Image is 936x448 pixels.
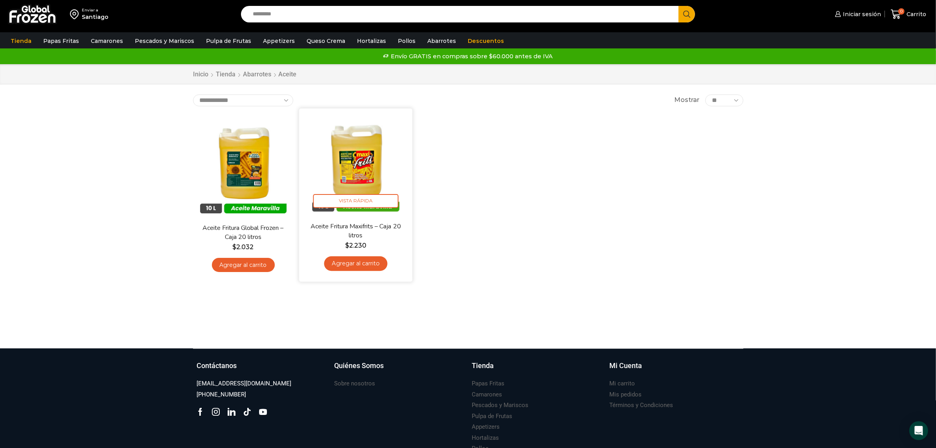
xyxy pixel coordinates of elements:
[202,33,255,48] a: Pulpa de Frutas
[841,10,881,18] span: Iniciar sesión
[472,378,505,389] a: Papas Fritas
[889,5,928,24] a: 0 Carrito
[833,6,881,22] a: Iniciar sesión
[197,361,237,371] h3: Contáctanos
[472,423,500,431] h3: Appetizers
[472,389,502,400] a: Camarones
[193,94,293,106] select: Pedido de la tienda
[193,70,297,79] nav: Breadcrumb
[197,361,327,379] a: Contáctanos
[610,400,673,411] a: Términos y Condiciones
[131,33,198,48] a: Pescados y Mariscos
[394,33,419,48] a: Pollos
[610,389,642,400] a: Mis pedidos
[472,401,529,409] h3: Pescados y Mariscos
[909,421,928,440] div: Open Intercom Messenger
[216,70,236,79] a: Tienda
[472,422,500,432] a: Appetizers
[610,361,642,371] h3: Mi Cuenta
[674,96,699,105] span: Mostrar
[898,8,905,15] span: 0
[472,380,505,388] h3: Papas Fritas
[610,391,642,399] h3: Mis pedidos
[335,378,375,389] a: Sobre nosotros
[259,33,299,48] a: Appetizers
[472,391,502,399] h3: Camarones
[472,411,513,422] a: Pulpa de Frutas
[82,7,108,13] div: Enviar a
[212,258,275,272] a: Agregar al carrito: “Aceite Fritura Global Frozen – Caja 20 litros”
[82,13,108,21] div: Santiago
[472,433,499,443] a: Hortalizas
[197,391,246,399] h3: [PHONE_NUMBER]
[472,361,494,371] h3: Tienda
[345,241,349,249] span: $
[7,33,35,48] a: Tienda
[679,6,695,22] button: Search button
[310,222,401,240] a: Aceite Fritura Maxifrits – Caja 20 litros
[233,243,237,251] span: $
[39,33,83,48] a: Papas Fritas
[303,33,349,48] a: Queso Crema
[313,194,398,208] span: Vista Rápida
[610,361,739,379] a: Mi Cuenta
[243,70,272,79] a: Abarrotes
[472,400,529,411] a: Pescados y Mariscos
[610,380,635,388] h3: Mi carrito
[423,33,460,48] a: Abarrotes
[198,224,288,242] a: Aceite Fritura Global Frozen – Caja 20 litros
[197,389,246,400] a: [PHONE_NUMBER]
[70,7,82,21] img: address-field-icon.svg
[472,412,513,420] h3: Pulpa de Frutas
[335,361,384,371] h3: Quiénes Somos
[324,256,387,271] a: Agregar al carrito: “Aceite Fritura Maxifrits - Caja 20 litros”
[87,33,127,48] a: Camarones
[464,33,508,48] a: Descuentos
[335,361,464,379] a: Quiénes Somos
[197,380,292,388] h3: [EMAIL_ADDRESS][DOMAIN_NAME]
[610,378,635,389] a: Mi carrito
[345,241,366,249] bdi: 2.230
[610,401,673,409] h3: Términos y Condiciones
[335,380,375,388] h3: Sobre nosotros
[233,243,254,251] bdi: 2.032
[353,33,390,48] a: Hortalizas
[193,70,209,79] a: Inicio
[197,378,292,389] a: [EMAIL_ADDRESS][DOMAIN_NAME]
[905,10,926,18] span: Carrito
[279,70,297,78] h1: Aceite
[472,361,602,379] a: Tienda
[472,434,499,442] h3: Hortalizas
